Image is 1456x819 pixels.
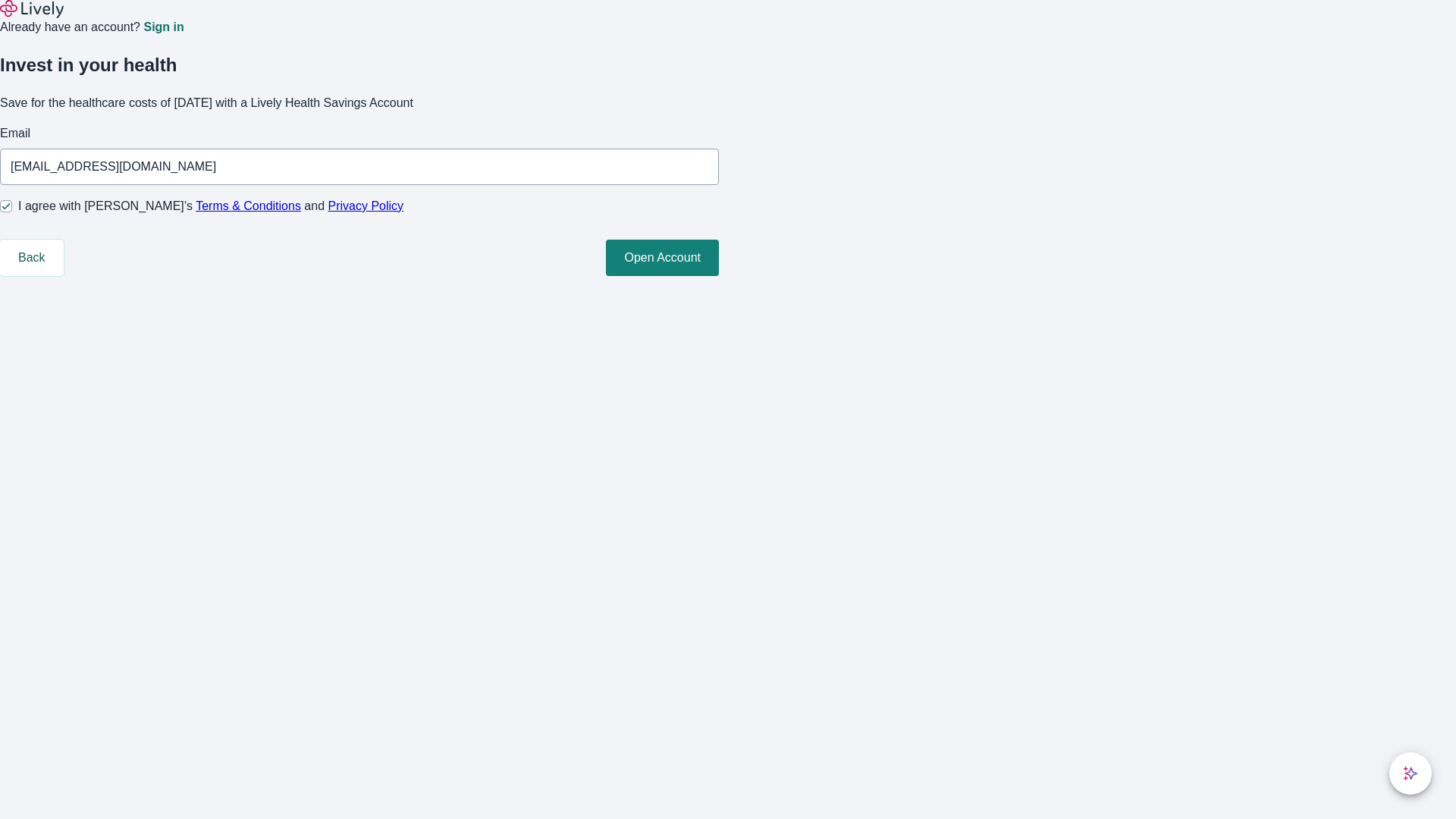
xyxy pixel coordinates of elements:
a: Terms & Conditions [196,199,301,212]
a: Privacy Policy [328,199,404,212]
button: Open Account [606,240,719,276]
a: Sign in [143,21,184,33]
button: chat [1389,752,1432,795]
span: I agree with [PERSON_NAME]’s and [18,197,403,215]
svg: Lively AI Assistant [1403,766,1418,781]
